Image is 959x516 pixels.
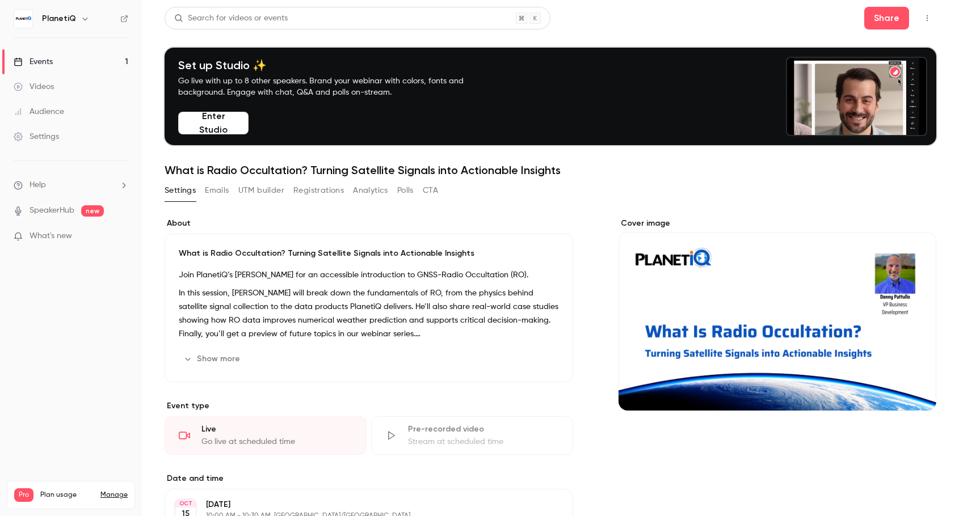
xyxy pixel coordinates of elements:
[165,218,573,229] label: About
[14,10,32,28] img: PlanetiQ
[353,181,388,200] button: Analytics
[14,81,54,92] div: Videos
[81,205,104,217] span: new
[201,436,352,447] div: Go live at scheduled time
[619,218,936,229] label: Cover image
[174,12,288,24] div: Search for videos or events
[100,490,128,500] a: Manage
[165,181,196,200] button: Settings
[30,179,46,191] span: Help
[178,75,490,98] p: Go live with up to 8 other speakers. Brand your webinar with colors, fonts and background. Engage...
[238,181,284,200] button: UTM builder
[371,416,573,455] div: Pre-recorded videoStream at scheduled time
[14,106,64,117] div: Audience
[408,436,559,447] div: Stream at scheduled time
[179,248,559,259] p: What is Radio Occultation? Turning Satellite Signals into Actionable Insights
[864,7,909,29] button: Share
[40,490,94,500] span: Plan usage
[423,181,438,200] button: CTA
[14,56,53,67] div: Events
[179,350,247,368] button: Show more
[408,424,559,435] div: Pre-recorded video
[397,181,414,200] button: Polls
[619,218,936,411] section: Cover image
[205,181,229,200] button: Emails
[178,58,490,72] h4: Set up Studio ✨
[178,112,249,134] button: Enter Studio
[14,488,33,502] span: Pro
[179,286,559,341] p: In this session, [PERSON_NAME] will break down the fundamentals of RO, from the physics behind sa...
[175,500,196,507] div: OCT
[165,473,573,484] label: Date and time
[14,179,128,191] li: help-dropdown-opener
[179,268,559,282] p: Join PlanetiQ’s [PERSON_NAME] for an accessible introduction to GNSS-Radio Occultation (RO).
[201,424,352,435] div: Live
[14,131,59,142] div: Settings
[42,13,76,24] h6: PlanetiQ
[165,163,936,177] h1: What is Radio Occultation? Turning Satellite Signals into Actionable Insights
[165,416,367,455] div: LiveGo live at scheduled time
[165,400,573,412] p: Event type
[206,499,513,510] p: [DATE]
[293,181,344,200] button: Registrations
[30,205,74,217] a: SpeakerHub
[30,230,72,242] span: What's new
